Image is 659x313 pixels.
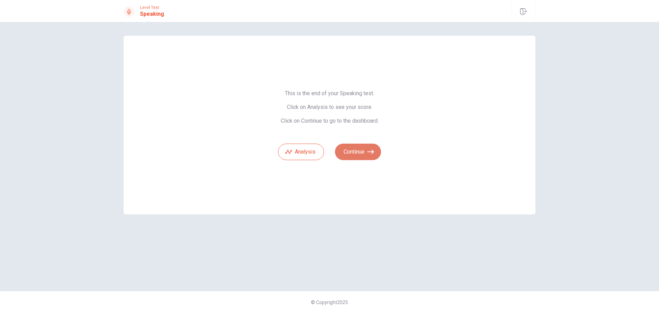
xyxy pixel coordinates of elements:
[335,144,381,160] button: Continue
[140,10,164,18] h1: Speaking
[278,144,324,160] button: Analysis
[278,90,381,124] span: This is the end of your Speaking test. Click on Analysis to see your score. Click on Continue to ...
[140,5,164,10] span: Level Test
[311,300,348,305] span: © Copyright 2025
